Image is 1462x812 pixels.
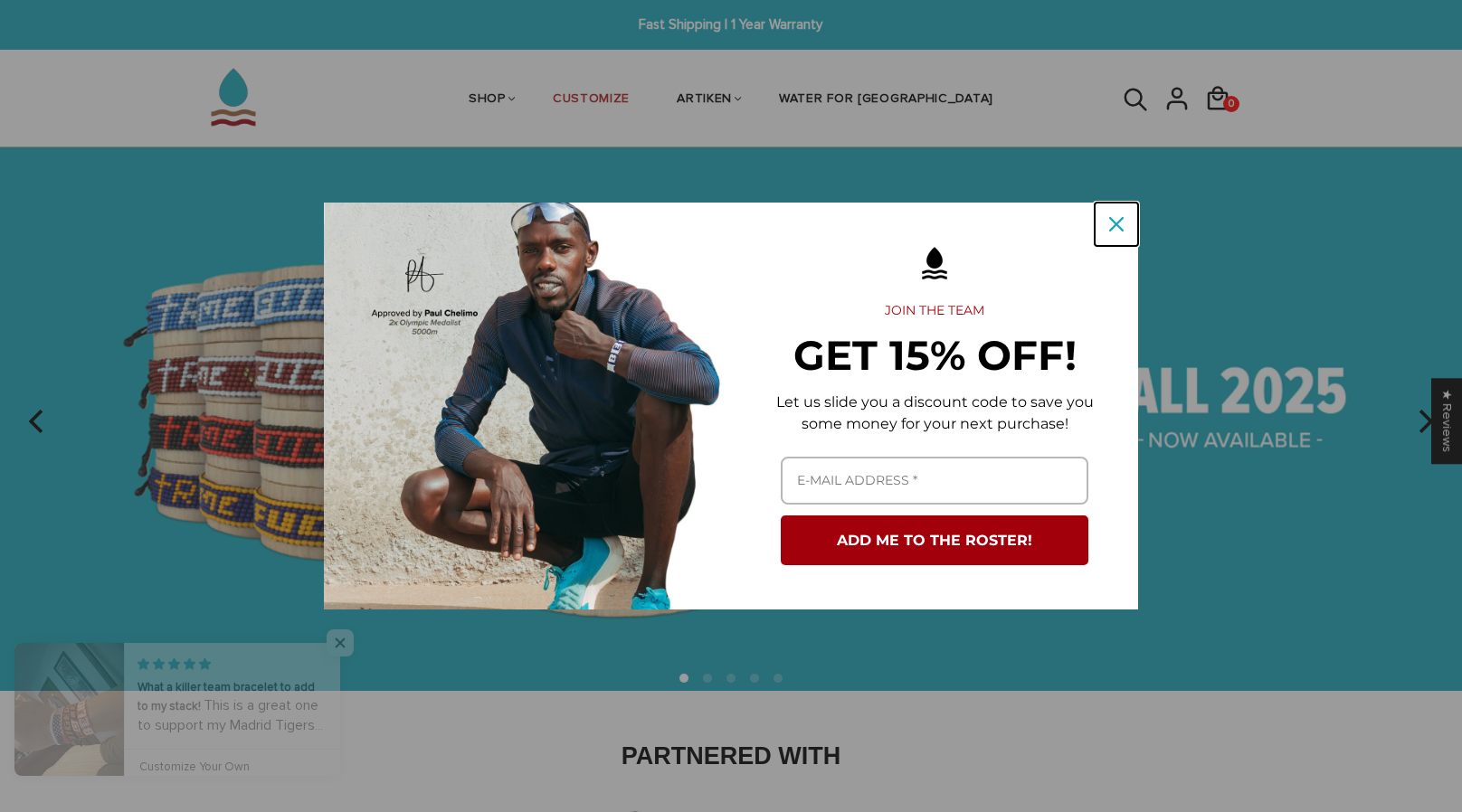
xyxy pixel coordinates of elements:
[760,392,1109,435] p: Let us slide you a discount code to save you some money for your next purchase!
[1095,203,1138,246] button: Close
[781,457,1088,505] input: Email field
[793,330,1077,380] strong: GET 15% OFF!
[781,515,1088,565] button: ADD ME TO THE ROSTER!
[1109,217,1124,231] svg: close icon
[760,303,1109,319] h2: JOIN THE TEAM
